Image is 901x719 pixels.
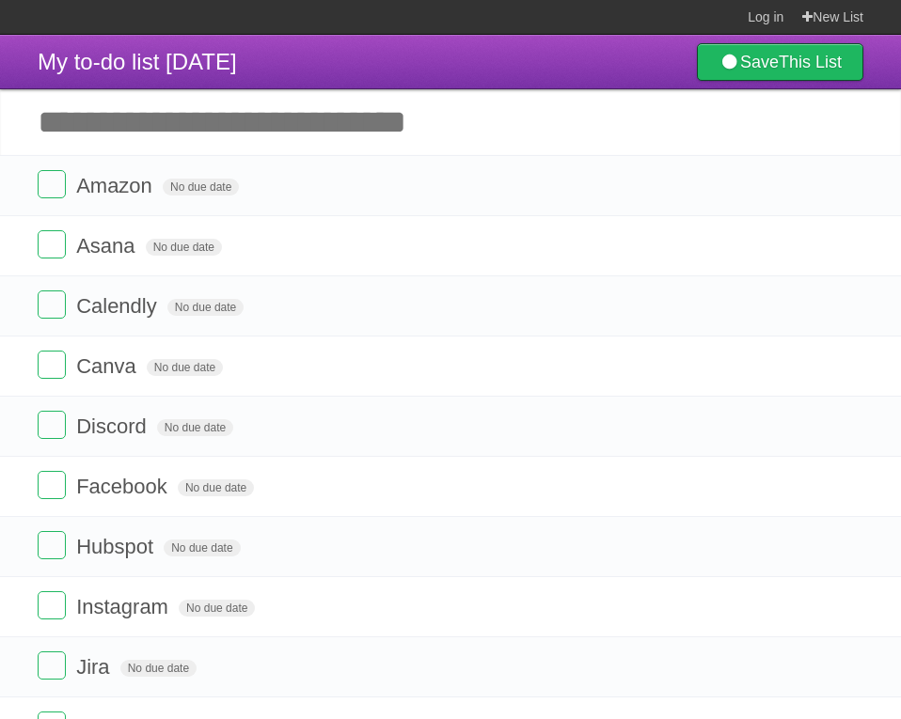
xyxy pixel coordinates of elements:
[38,531,66,559] label: Done
[38,471,66,499] label: Done
[38,170,66,198] label: Done
[76,475,172,498] span: Facebook
[38,351,66,379] label: Done
[38,290,66,319] label: Done
[76,655,114,679] span: Jira
[179,600,255,617] span: No due date
[76,234,139,258] span: Asana
[38,411,66,439] label: Done
[76,595,173,618] span: Instagram
[38,591,66,619] label: Done
[76,294,162,318] span: Calendly
[157,419,233,436] span: No due date
[779,53,842,71] b: This List
[163,179,239,195] span: No due date
[146,239,222,256] span: No due date
[38,49,237,74] span: My to-do list [DATE]
[76,354,141,378] span: Canva
[147,359,223,376] span: No due date
[164,539,240,556] span: No due date
[76,174,157,197] span: Amazon
[76,414,151,438] span: Discord
[38,230,66,258] label: Done
[697,43,863,81] a: SaveThis List
[167,299,244,316] span: No due date
[38,651,66,680] label: Done
[178,479,254,496] span: No due date
[120,660,197,677] span: No due date
[76,535,158,558] span: Hubspot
